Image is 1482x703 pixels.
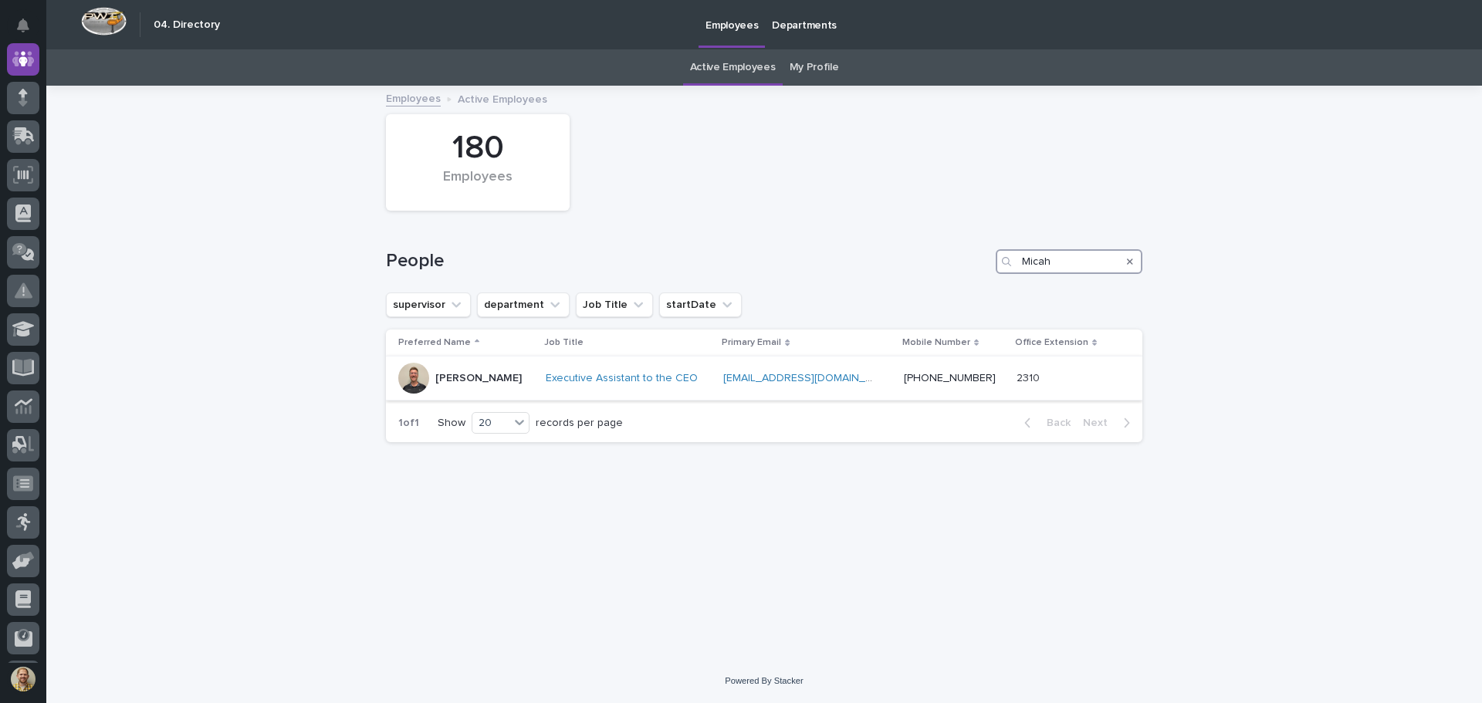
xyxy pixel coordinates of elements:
input: Search [996,249,1142,274]
span: Back [1037,417,1071,428]
h2: 04. Directory [154,19,220,32]
button: startDate [659,292,742,317]
p: Preferred Name [398,334,471,351]
p: Office Extension [1015,334,1088,351]
a: Powered By Stacker [725,676,803,685]
p: 1 of 1 [386,404,431,442]
p: Show [438,417,465,430]
a: [PHONE_NUMBER] [904,373,996,384]
p: Mobile Number [902,334,970,351]
button: supervisor [386,292,471,317]
button: Notifications [7,9,39,42]
img: Workspace Logo [81,7,127,35]
tr: [PERSON_NAME]Executive Assistant to the CEO [EMAIL_ADDRESS][DOMAIN_NAME] [PHONE_NUMBER]23102310 [386,357,1142,401]
p: Primary Email [722,334,781,351]
p: Job Title [544,334,584,351]
div: 20 [472,415,509,431]
div: 180 [412,129,543,167]
p: records per page [536,417,623,430]
div: Notifications [19,19,39,43]
button: department [477,292,570,317]
p: Active Employees [458,90,547,106]
p: [PERSON_NAME] [435,372,522,385]
a: Employees [386,89,441,106]
a: Executive Assistant to the CEO [546,372,698,385]
h1: People [386,250,990,272]
p: 2310 [1017,369,1043,385]
span: Next [1083,417,1117,428]
a: [EMAIL_ADDRESS][DOMAIN_NAME] [723,373,898,384]
button: Next [1077,416,1142,430]
button: Job Title [576,292,653,317]
a: Active Employees [690,49,776,86]
button: users-avatar [7,663,39,695]
div: Employees [412,169,543,201]
a: My Profile [790,49,839,86]
button: Back [1012,416,1077,430]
